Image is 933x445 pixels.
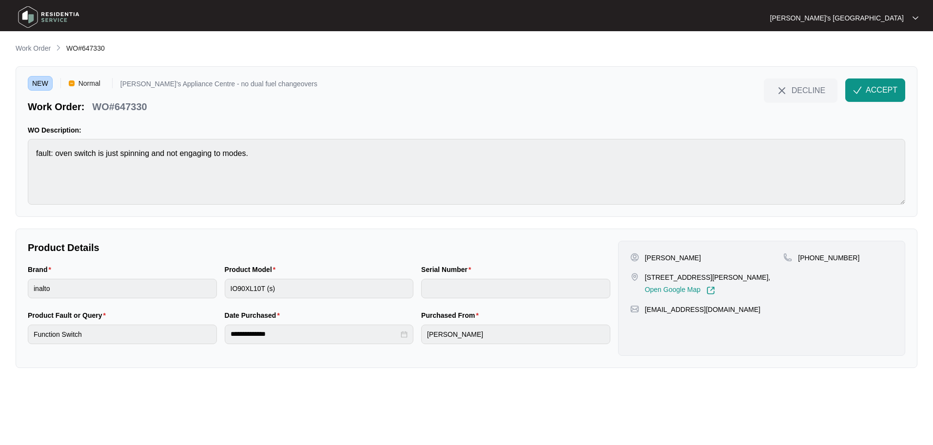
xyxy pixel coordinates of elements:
[225,279,414,298] input: Product Model
[421,310,483,320] label: Purchased From
[630,305,639,313] img: map-pin
[225,310,284,320] label: Date Purchased
[421,325,610,344] input: Purchased From
[645,253,701,263] p: [PERSON_NAME]
[764,78,837,102] button: close-IconDECLINE
[66,44,105,52] span: WO#647330
[69,80,75,86] img: Vercel Logo
[630,272,639,281] img: map-pin
[28,76,53,91] span: NEW
[645,286,715,295] a: Open Google Map
[798,253,859,263] p: [PHONE_NUMBER]
[421,265,475,274] label: Serial Number
[28,265,55,274] label: Brand
[14,43,53,54] a: Work Order
[28,310,110,320] label: Product Fault or Query
[28,139,905,205] textarea: fault: oven switch is just spinning and not engaging to modes.
[421,279,610,298] input: Serial Number
[55,44,62,52] img: chevron-right
[28,241,610,254] p: Product Details
[225,265,280,274] label: Product Model
[770,13,904,23] p: [PERSON_NAME]'s [GEOGRAPHIC_DATA]
[853,86,862,95] img: check-Icon
[15,2,83,32] img: residentia service logo
[92,100,147,114] p: WO#647330
[120,80,317,91] p: [PERSON_NAME]'s Appliance Centre - no dual fuel changeovers
[783,253,792,262] img: map-pin
[231,329,399,339] input: Date Purchased
[845,78,905,102] button: check-IconACCEPT
[792,85,825,96] span: DECLINE
[776,85,788,97] img: close-Icon
[913,16,918,20] img: dropdown arrow
[706,286,715,295] img: Link-External
[866,84,897,96] span: ACCEPT
[28,325,217,344] input: Product Fault or Query
[28,100,84,114] p: Work Order:
[630,253,639,262] img: user-pin
[28,279,217,298] input: Brand
[645,272,771,282] p: [STREET_ADDRESS][PERSON_NAME],
[75,76,104,91] span: Normal
[28,125,905,135] p: WO Description:
[16,43,51,53] p: Work Order
[645,305,760,314] p: [EMAIL_ADDRESS][DOMAIN_NAME]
